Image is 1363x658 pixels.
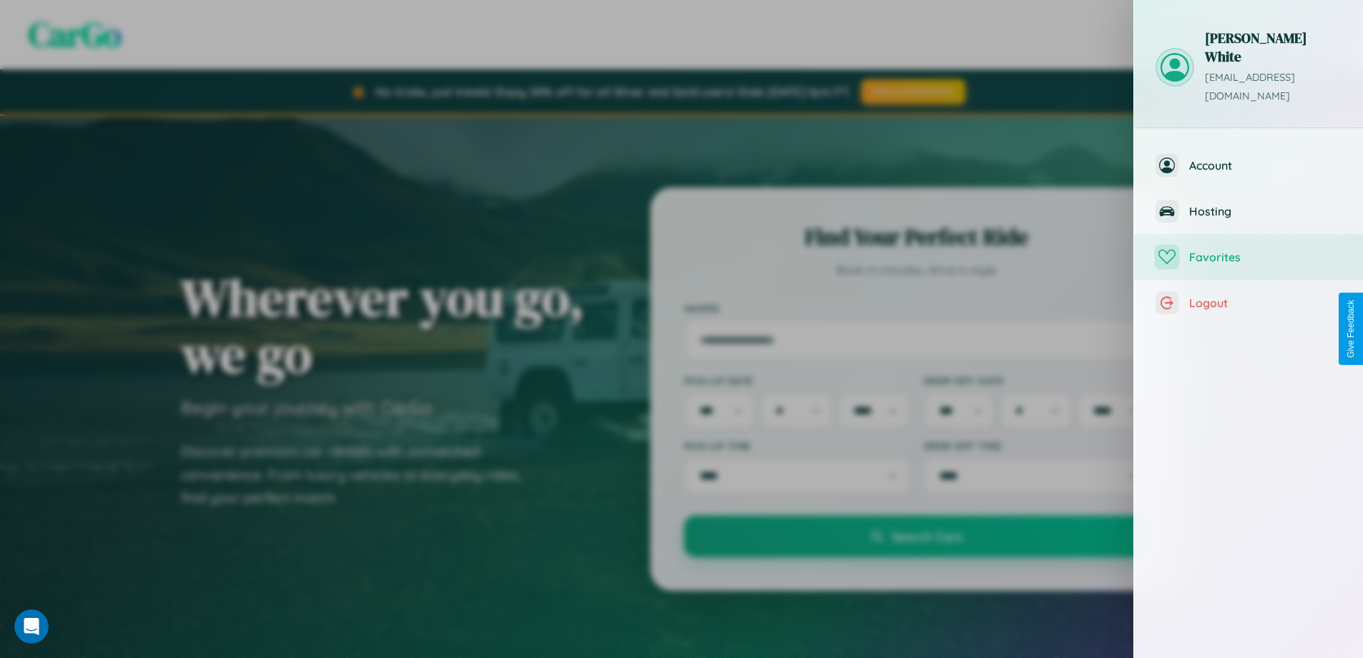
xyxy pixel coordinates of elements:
[14,609,49,644] iframe: Intercom live chat
[1189,296,1342,310] span: Logout
[1189,158,1342,173] span: Account
[1134,280,1363,326] button: Logout
[1205,29,1342,66] h3: [PERSON_NAME] White
[1189,250,1342,264] span: Favorites
[1134,234,1363,280] button: Favorites
[1134,142,1363,188] button: Account
[1189,204,1342,218] span: Hosting
[1205,69,1342,106] p: [EMAIL_ADDRESS][DOMAIN_NAME]
[1346,300,1356,358] div: Give Feedback
[1134,188,1363,234] button: Hosting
